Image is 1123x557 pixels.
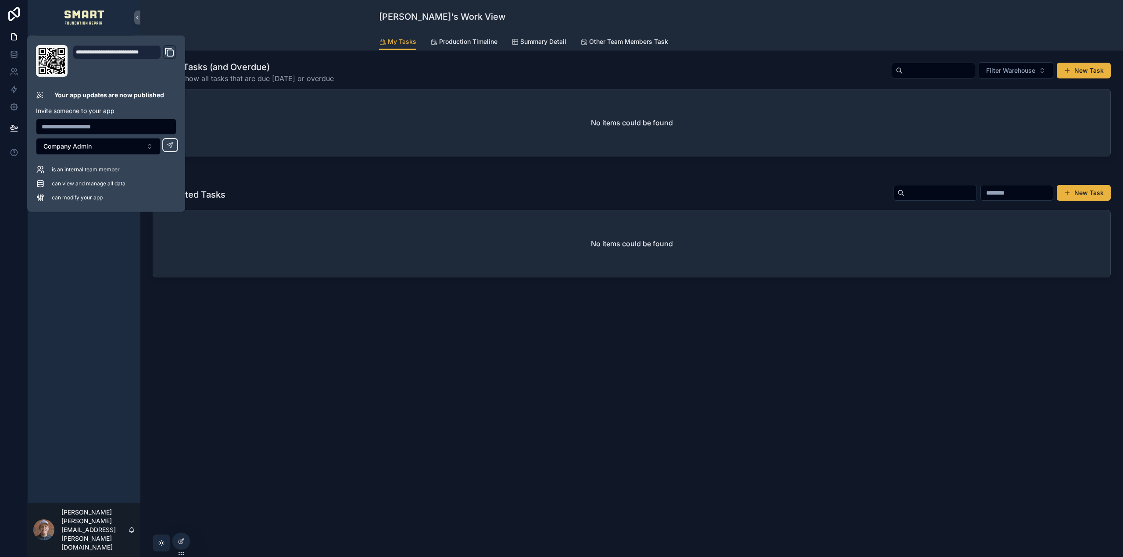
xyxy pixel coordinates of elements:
span: can modify your app [52,194,103,201]
span: Other Team Members Task [589,37,668,46]
span: This will show all tasks that are due [DATE] or overdue [153,73,334,84]
a: My Tasks [379,34,416,50]
span: can view and manage all data [52,180,125,187]
img: App logo [64,11,104,25]
a: Production Timeline [430,34,497,51]
button: Jump to...CtrlK [33,35,135,51]
button: New Task [1057,185,1111,201]
span: is an internal team member [52,166,120,173]
a: Other Team Members Task [580,34,668,51]
span: Production Timeline [439,37,497,46]
h2: No items could be found [591,117,673,128]
button: Select Button [979,62,1053,79]
h1: [DATE] Tasks (and Overdue) [153,61,334,73]
p: [PERSON_NAME] [PERSON_NAME][EMAIL_ADDRESS][PERSON_NAME][DOMAIN_NAME] [61,508,128,552]
p: Invite someone to your app [36,106,176,115]
span: Summary Detail [520,37,566,46]
div: Domain and Custom Link [73,45,176,77]
button: New Task [1057,63,1111,78]
h1: [PERSON_NAME]'s Work View [379,11,506,23]
h2: No items could be found [591,238,673,249]
button: Select Button [36,138,161,155]
span: Filter Warehouse [986,66,1035,75]
p: Your app updates are now published [54,91,164,99]
a: Summary Detail [511,34,566,51]
span: My Tasks [388,37,416,46]
span: Company Admin [43,142,92,151]
h1: Completed Tasks [153,188,225,201]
